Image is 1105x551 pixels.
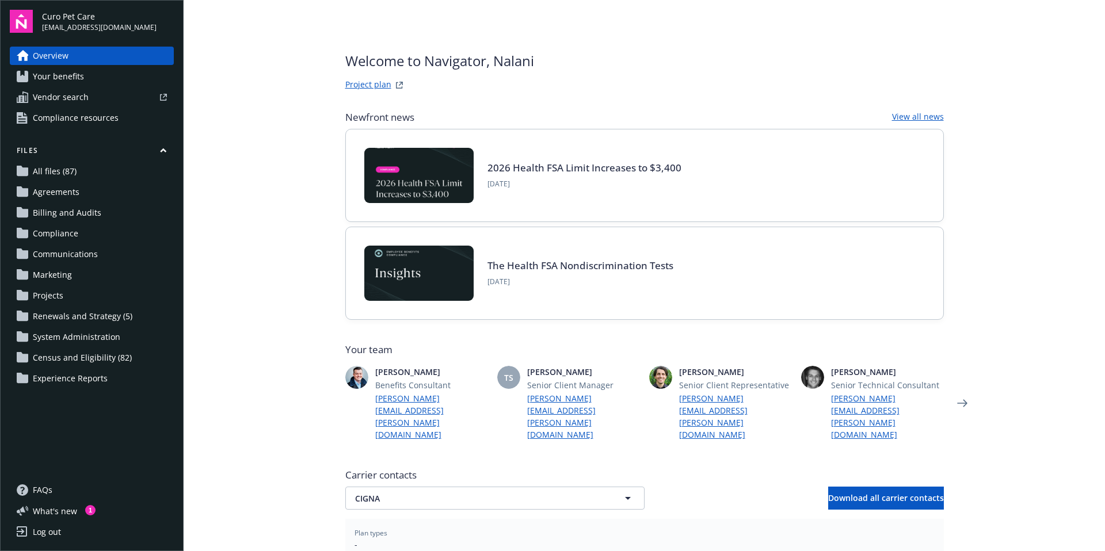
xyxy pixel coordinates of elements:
[33,328,120,346] span: System Administration
[364,246,474,301] img: Card Image - EB Compliance Insights.png
[828,487,944,510] button: Download all carrier contacts
[487,179,681,189] span: [DATE]
[33,224,78,243] span: Compliance
[42,22,157,33] span: [EMAIL_ADDRESS][DOMAIN_NAME]
[953,394,971,412] a: Next
[375,392,488,441] a: [PERSON_NAME][EMAIL_ADDRESS][PERSON_NAME][DOMAIN_NAME]
[85,505,96,515] div: 1
[10,204,174,222] a: Billing and Audits
[33,47,68,65] span: Overview
[10,369,174,388] a: Experience Reports
[527,379,640,391] span: Senior Client Manager
[10,67,174,86] a: Your benefits
[10,349,174,367] a: Census and Eligibility (82)
[355,528,935,538] span: Plan types
[679,366,792,378] span: [PERSON_NAME]
[33,505,77,517] span: What ' s new
[679,379,792,391] span: Senior Client Representative
[33,349,132,367] span: Census and Eligibility (82)
[33,183,79,201] span: Agreements
[10,183,174,201] a: Agreements
[504,372,513,384] span: TS
[892,110,944,124] a: View all news
[10,505,96,517] button: What's new1
[33,162,77,181] span: All files (87)
[33,523,61,541] div: Log out
[33,286,63,305] span: Projects
[10,10,33,33] img: navigator-logo.svg
[393,78,406,92] a: projectPlanWebsite
[33,88,89,106] span: Vendor search
[355,538,935,550] span: -
[649,366,672,389] img: photo
[527,392,640,441] a: [PERSON_NAME][EMAIL_ADDRESS][PERSON_NAME][DOMAIN_NAME]
[831,366,944,378] span: [PERSON_NAME]
[10,286,174,305] a: Projects
[10,224,174,243] a: Compliance
[355,492,595,504] span: CIGNA
[345,78,391,92] a: Project plan
[345,110,414,124] span: Newfront news
[33,369,108,388] span: Experience Reports
[33,266,72,284] span: Marketing
[527,366,640,378] span: [PERSON_NAME]
[10,47,174,65] a: Overview
[487,259,673,272] a: The Health FSA Nondiscrimination Tests
[33,109,119,127] span: Compliance resources
[33,481,52,499] span: FAQs
[345,487,645,510] button: CIGNA
[10,307,174,326] a: Renewals and Strategy (5)
[33,204,101,222] span: Billing and Audits
[487,161,681,174] a: 2026 Health FSA Limit Increases to $3,400
[364,148,474,203] img: BLOG-Card Image - Compliance - 2026 Health FSA Limit Increases to $3,400.jpg
[33,245,98,263] span: Communications
[10,146,174,160] button: Files
[10,162,174,181] a: All files (87)
[10,481,174,499] a: FAQs
[10,88,174,106] a: Vendor search
[345,366,368,389] img: photo
[10,245,174,263] a: Communications
[828,492,944,503] span: Download all carrier contacts
[10,109,174,127] a: Compliance resources
[33,67,84,86] span: Your benefits
[345,468,944,482] span: Carrier contacts
[487,277,673,287] span: [DATE]
[801,366,824,389] img: photo
[831,379,944,391] span: Senior Technical Consultant
[375,366,488,378] span: [PERSON_NAME]
[33,307,132,326] span: Renewals and Strategy (5)
[42,10,157,22] span: Curo Pet Care
[831,392,944,441] a: [PERSON_NAME][EMAIL_ADDRESS][PERSON_NAME][DOMAIN_NAME]
[10,266,174,284] a: Marketing
[10,328,174,346] a: System Administration
[679,392,792,441] a: [PERSON_NAME][EMAIL_ADDRESS][PERSON_NAME][DOMAIN_NAME]
[345,343,944,357] span: Your team
[375,379,488,391] span: Benefits Consultant
[42,10,174,33] button: Curo Pet Care[EMAIL_ADDRESS][DOMAIN_NAME]
[345,51,534,71] span: Welcome to Navigator , Nalani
